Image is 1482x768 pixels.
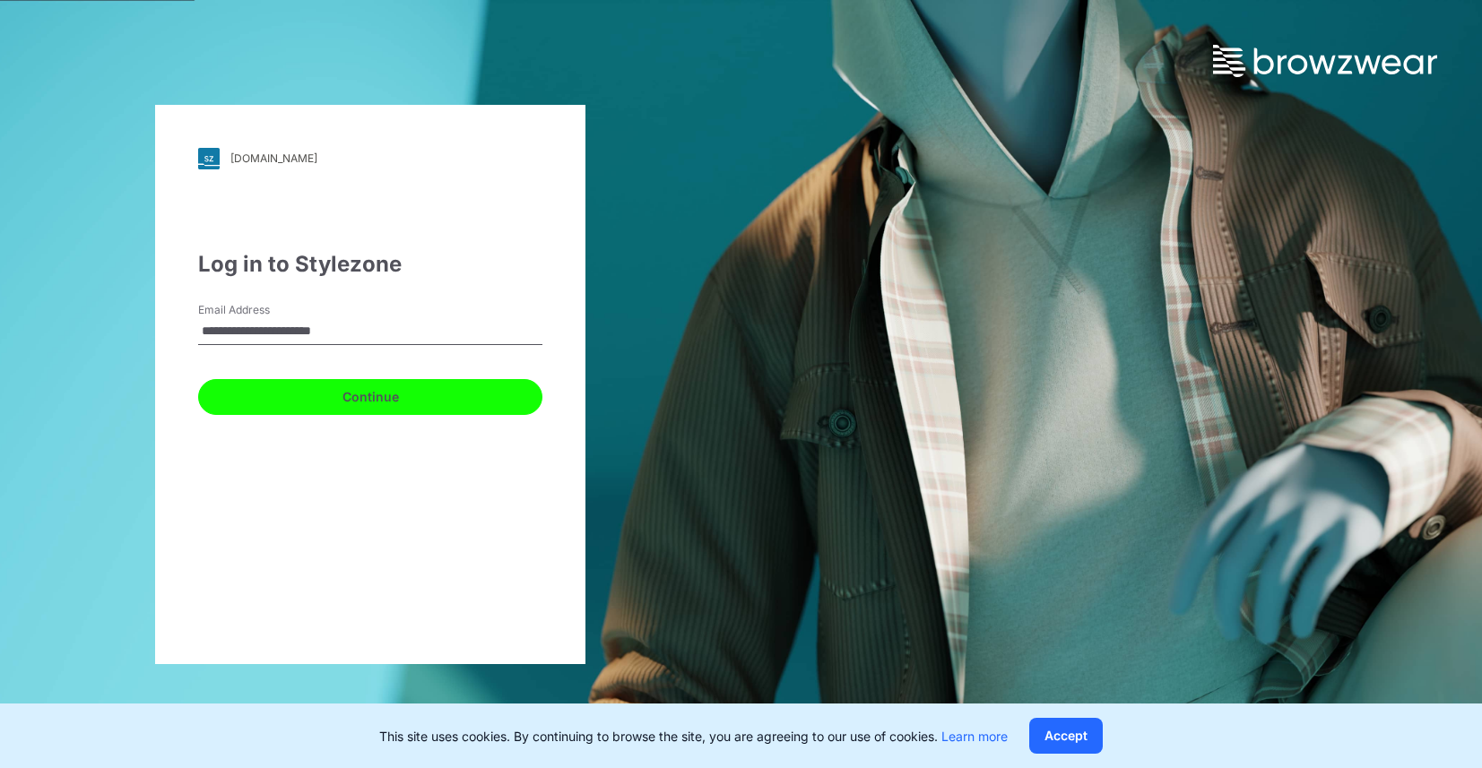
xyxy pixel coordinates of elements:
[198,148,542,169] a: [DOMAIN_NAME]
[1213,45,1437,77] img: browzwear-logo.73288ffb.svg
[198,302,324,318] label: Email Address
[941,729,1008,744] a: Learn more
[198,248,542,280] div: Log in to Stylezone
[379,727,1008,746] p: This site uses cookies. By continuing to browse the site, you are agreeing to our use of cookies.
[198,379,542,415] button: Continue
[1029,718,1103,754] button: Accept
[230,151,317,165] div: [DOMAIN_NAME]
[198,148,220,169] img: svg+xml;base64,PHN2ZyB3aWR0aD0iMjgiIGhlaWdodD0iMjgiIHZpZXdCb3g9IjAgMCAyOCAyOCIgZmlsbD0ibm9uZSIgeG...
